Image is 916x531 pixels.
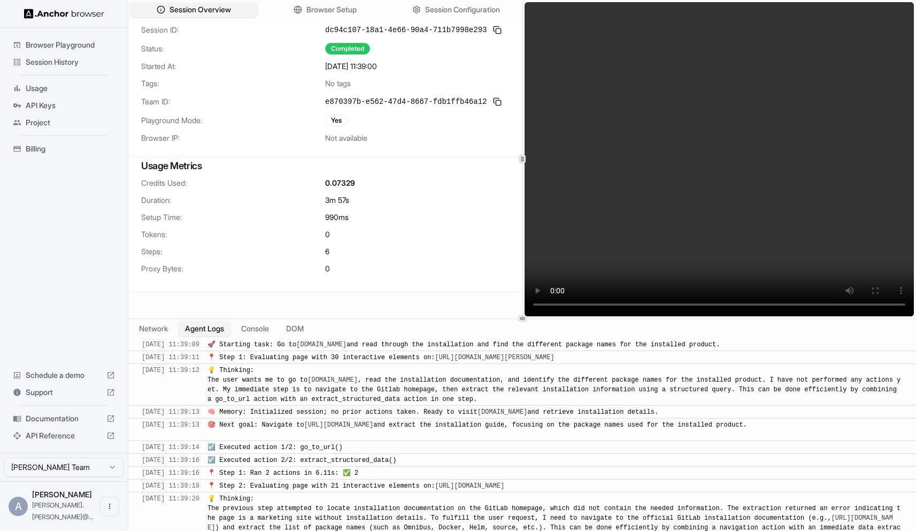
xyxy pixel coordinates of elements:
h3: Usage Metrics [141,158,509,173]
span: ​ [134,353,139,362]
span: [DATE] 11:39:00 [325,61,377,72]
span: ☑️ Executed action 2/2: extract_structured_data() [207,457,396,464]
div: Support [9,384,119,401]
span: Session ID: [141,25,325,35]
span: Tags: [141,78,325,89]
span: ​ [134,340,139,350]
span: Proxy Bytes: [141,263,325,274]
span: Tokens: [141,229,325,240]
span: 0 [325,229,330,240]
span: Playground Mode: [141,115,325,126]
span: Session History [26,57,115,67]
span: 📍 Step 1: Ran 2 actions in 6.11s: ✅ 2 [207,469,358,477]
button: DOM [280,321,310,336]
span: ​ [134,456,139,465]
span: Browser IP: [141,133,325,143]
span: Support [26,387,102,398]
div: API Keys [9,97,119,114]
a: [URL][DOMAIN_NAME] [304,421,374,429]
span: 📍 Step 2: Evaluating page with 21 interactive elements on: [207,482,508,490]
span: 🚀 Starting task: Go to and read through the installation and find the different package names for... [207,341,720,348]
div: Documentation [9,410,119,427]
span: andrew.grealy@armis.com [32,501,94,521]
span: Session Configuration [425,4,500,15]
span: Not available [325,133,367,143]
button: Agent Logs [179,321,230,336]
span: ☑️ Executed action 1/2: go_to_url() [207,444,343,451]
button: Console [235,321,275,336]
a: [URL][DOMAIN_NAME] [435,482,504,490]
span: Andrew Grealy [32,490,92,499]
div: API Reference [9,427,119,444]
span: 3m 57s [325,195,349,206]
span: Session Overview [170,4,231,15]
a: [DOMAIN_NAME] [307,376,358,384]
span: Usage [26,83,115,94]
span: Started At: [141,61,325,72]
span: Team ID: [141,96,325,107]
div: Schedule a demo [9,367,119,384]
span: Schedule a demo [26,370,102,381]
span: 📍 Step 1: Evaluating page with 30 interactive elements on: [207,354,558,361]
button: Network [133,321,174,336]
div: [DATE] 11:39:12 [142,366,199,404]
span: Billing [26,143,115,154]
span: ​ [134,494,139,504]
span: ​ [134,420,139,430]
span: Browser Setup [306,4,357,15]
span: 💡 Thinking: The user wants me to go to , read the installation documentation, and identify the di... [207,367,900,403]
span: Status: [141,43,325,54]
span: 0.07329 [325,178,355,188]
span: No tags [325,78,351,89]
div: [DATE] 11:39:13 [142,420,199,439]
span: ​ [134,468,139,478]
span: Setup Time: [141,212,325,223]
div: Completed [325,43,370,55]
div: [DATE] 11:39:09 [142,340,199,350]
span: dc94c107-18a1-4e66-90a4-711b7998e293 [325,25,487,35]
span: Browser Playground [26,40,115,50]
div: [DATE] 11:39:13 [142,407,199,417]
span: ​ [134,366,139,375]
span: Credits Used: [141,178,325,188]
div: Browser Playground [9,36,119,54]
span: Steps: [141,246,325,257]
span: 🎯 Next goal: Navigate to and extract the installation guide, focusing on the package names used f... [207,421,747,438]
span: 6 [325,246,329,257]
div: Session History [9,54,119,71]
span: 🧠 Memory: Initialized session; no prior actions taken. Ready to visit and retrieve installation d... [207,408,658,416]
img: Anchor Logo [24,9,104,19]
a: [DOMAIN_NAME] [478,408,528,416]
div: [DATE] 11:39:14 [142,443,199,452]
div: [DATE] 11:39:18 [142,481,199,491]
div: A [9,497,28,516]
a: [URL][DOMAIN_NAME][PERSON_NAME] [435,354,554,361]
span: ​ [134,443,139,452]
span: 990 ms [325,212,349,223]
button: Open menu [100,497,119,516]
span: ​ [134,407,139,417]
div: Project [9,114,119,131]
div: [DATE] 11:39:11 [142,353,199,362]
span: Project [26,117,115,128]
span: 0 [325,263,330,274]
span: Duration: [141,195,325,206]
div: [DATE] 11:39:16 [142,468,199,478]
span: e870397b-e562-47d4-8667-fdb1ffb46a12 [325,96,487,107]
span: API Reference [26,430,102,441]
div: [DATE] 11:39:16 [142,456,199,465]
div: Yes [325,115,348,126]
span: ​ [134,481,139,491]
a: [DOMAIN_NAME] [296,341,347,348]
span: Documentation [26,413,102,424]
div: Billing [9,140,119,157]
span: API Keys [26,100,115,111]
div: Usage [9,80,119,97]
